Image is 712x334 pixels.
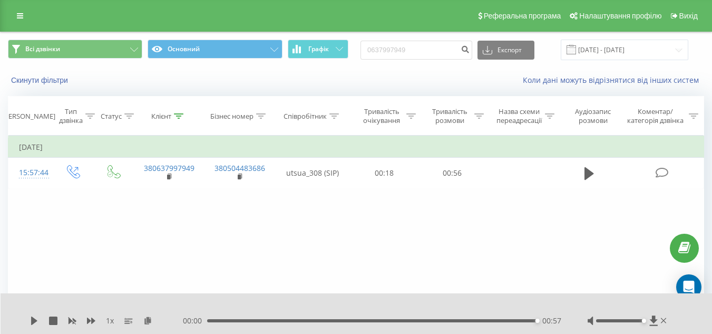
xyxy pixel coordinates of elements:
span: 00:57 [542,316,561,326]
div: Назва схеми переадресації [496,107,542,125]
div: Бізнес номер [210,112,253,121]
a: 380637997949 [144,163,194,173]
a: Коли дані можуть відрізнятися вiд інших систем [523,75,704,85]
span: Реферальна програма [484,12,561,20]
div: Accessibility label [642,319,646,323]
button: Всі дзвінки [8,40,142,59]
td: 00:18 [350,158,418,188]
div: Статус [101,112,122,121]
span: Вихід [679,12,698,20]
span: Налаштування профілю [579,12,661,20]
button: Експорт [477,41,534,60]
td: utsua_308 (SIP) [275,158,350,188]
a: 380504483686 [214,163,265,173]
div: Accessibility label [535,319,540,323]
div: 15:57:44 [19,163,41,183]
div: Коментар/категорія дзвінка [625,107,686,125]
div: Open Intercom Messenger [676,274,701,300]
button: Графік [288,40,348,59]
div: Клієнт [151,112,171,121]
span: 1 x [106,316,114,326]
div: Співробітник [284,112,327,121]
span: 00:00 [183,316,207,326]
div: Тип дзвінка [59,107,83,125]
button: Скинути фільтри [8,75,73,85]
div: Аудіозапис розмови [567,107,620,125]
span: Всі дзвінки [25,45,60,53]
input: Пошук за номером [360,41,472,60]
td: 00:56 [418,158,486,188]
button: Основний [148,40,282,59]
div: Тривалість очікування [360,107,404,125]
div: Тривалість розмови [428,107,472,125]
td: [DATE] [8,137,704,158]
span: Графік [308,45,329,53]
div: [PERSON_NAME] [2,112,55,121]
